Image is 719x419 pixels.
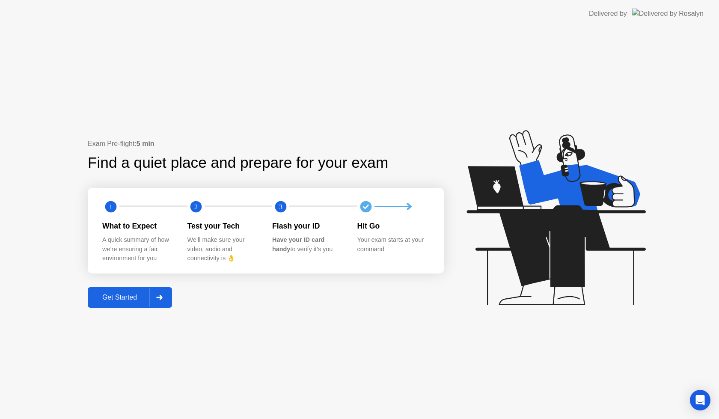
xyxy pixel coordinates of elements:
button: Get Started [88,287,172,308]
div: Hit Go [357,220,429,232]
div: Exam Pre-flight: [88,139,444,149]
text: 2 [194,202,197,211]
div: to verify it’s you [272,235,344,254]
div: Open Intercom Messenger [690,390,710,410]
b: 5 min [137,140,154,147]
div: We’ll make sure your video, audio and connectivity is 👌 [187,235,259,263]
div: Flash your ID [272,220,344,232]
img: Delivered by Rosalyn [632,9,704,18]
div: Delivered by [589,9,627,19]
div: Get Started [90,294,149,301]
div: Your exam starts at your command [357,235,429,254]
text: 3 [279,202,282,211]
div: What to Expect [102,220,174,232]
div: Test your Tech [187,220,259,232]
b: Have your ID card handy [272,236,324,253]
div: Find a quiet place and prepare for your exam [88,152,389,174]
div: A quick summary of how we’re ensuring a fair environment for you [102,235,174,263]
text: 1 [109,202,113,211]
